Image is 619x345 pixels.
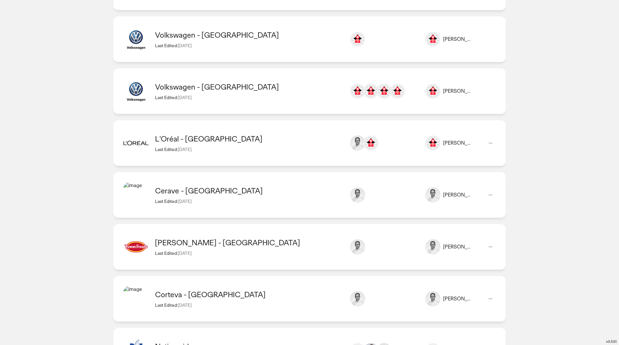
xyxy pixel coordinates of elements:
[123,78,149,104] img: image
[178,250,191,256] span: [DATE]
[443,36,473,43] div: [PERSON_NAME]
[443,296,473,302] div: [PERSON_NAME]
[363,135,378,151] img: kelly.hanratty@ogilvy.com
[425,239,441,254] img: image
[155,186,343,196] div: Cerave - United States
[425,135,441,151] img: image
[350,291,365,306] img: david.mackay@ogilvy.com
[155,43,343,48] div: Last Edited:
[390,84,405,99] img: yawenyw.huang@ogilvy.com
[178,95,191,100] span: [DATE]
[350,187,365,203] img: david.mackay@ogilvy.com
[155,30,343,40] div: Volkswagen - South Africa
[155,95,343,100] div: Last Edited:
[155,134,343,144] div: L'Oréal - United States
[425,187,441,203] img: image
[178,43,191,48] span: [DATE]
[123,27,149,52] img: image
[123,286,149,311] img: image
[178,302,191,308] span: [DATE]
[123,130,149,156] img: image
[155,198,343,204] div: Last Edited:
[363,84,378,99] img: jamesjy.lin@ogilvy.com
[155,290,343,299] div: Corteva - United States
[178,198,191,204] span: [DATE]
[350,32,365,47] img: zoe.willems@ogilvy.co.za
[425,84,441,99] img: image
[123,182,149,208] img: image
[350,84,365,99] img: andrewye.hsiung@ogilvy.com
[425,32,441,47] img: image
[155,250,343,256] div: Last Edited:
[155,147,343,152] div: Last Edited:
[155,302,343,308] div: Last Edited:
[443,244,473,250] div: [PERSON_NAME]
[443,140,473,147] div: [PERSON_NAME]
[350,135,365,151] img: david.mackay@ogilvy.com
[443,192,473,198] div: [PERSON_NAME]
[350,239,365,254] img: david.mackay@ogilvy.com
[425,291,441,306] img: image
[123,234,149,260] img: image
[377,84,392,99] img: viccg.lin@ogilvy.com
[155,82,343,92] div: Volkswagen - Taiwan
[178,147,191,152] span: [DATE]
[443,88,473,95] div: [PERSON_NAME]
[155,238,343,248] div: Jimmy Dean - United States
